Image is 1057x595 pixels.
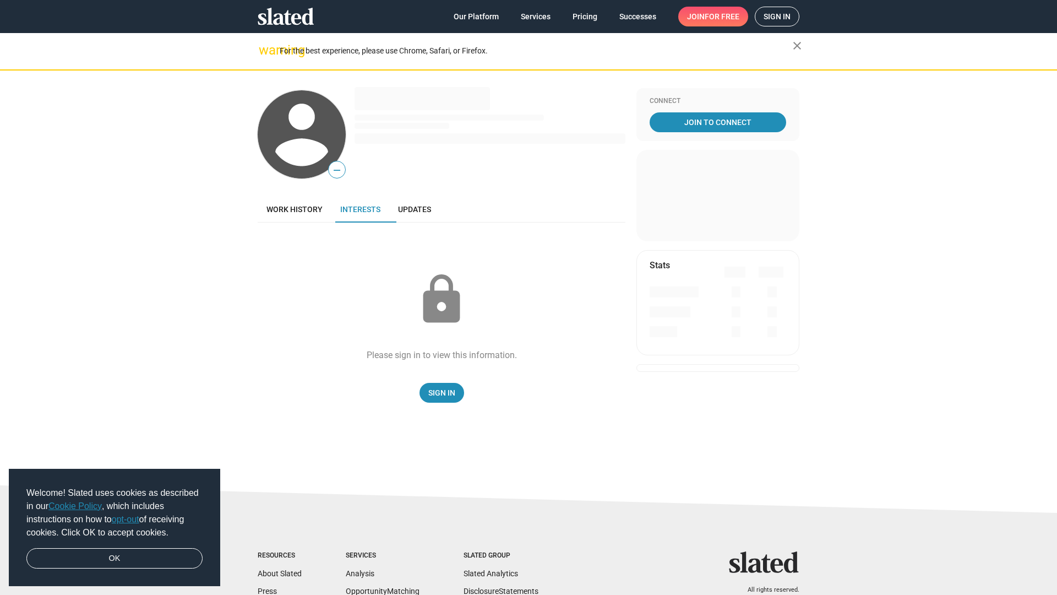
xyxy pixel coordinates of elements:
a: Analysis [346,569,374,578]
a: Sign in [755,7,799,26]
div: cookieconsent [9,469,220,587]
a: Our Platform [445,7,508,26]
div: Connect [650,97,786,106]
span: Join To Connect [652,112,784,132]
div: Please sign in to view this information. [367,349,517,361]
span: Sign In [428,383,455,403]
a: Updates [389,196,440,223]
a: Interests [331,196,389,223]
a: Services [512,7,559,26]
a: Joinfor free [678,7,748,26]
mat-icon: warning [259,44,272,57]
div: Resources [258,551,302,560]
span: Services [521,7,551,26]
span: — [329,163,345,177]
span: Sign in [764,7,791,26]
a: opt-out [112,515,139,524]
span: Pricing [573,7,597,26]
a: Cookie Policy [48,501,102,511]
a: Work history [258,196,331,223]
span: Join [687,7,739,26]
a: About Slated [258,569,302,578]
mat-icon: lock [414,272,469,327]
span: Welcome! Slated uses cookies as described in our , which includes instructions on how to of recei... [26,486,203,539]
span: Updates [398,205,431,214]
span: for free [705,7,739,26]
span: Interests [340,205,380,214]
div: Services [346,551,419,560]
a: Slated Analytics [464,569,518,578]
a: Sign In [419,383,464,403]
span: Work history [266,205,323,214]
a: Join To Connect [650,112,786,132]
div: For the best experience, please use Chrome, Safari, or Firefox. [280,44,793,58]
div: Slated Group [464,551,538,560]
span: Our Platform [454,7,499,26]
a: Successes [611,7,665,26]
a: Pricing [564,7,606,26]
span: Successes [619,7,656,26]
mat-icon: close [791,39,804,52]
mat-card-title: Stats [650,259,670,271]
a: dismiss cookie message [26,548,203,569]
